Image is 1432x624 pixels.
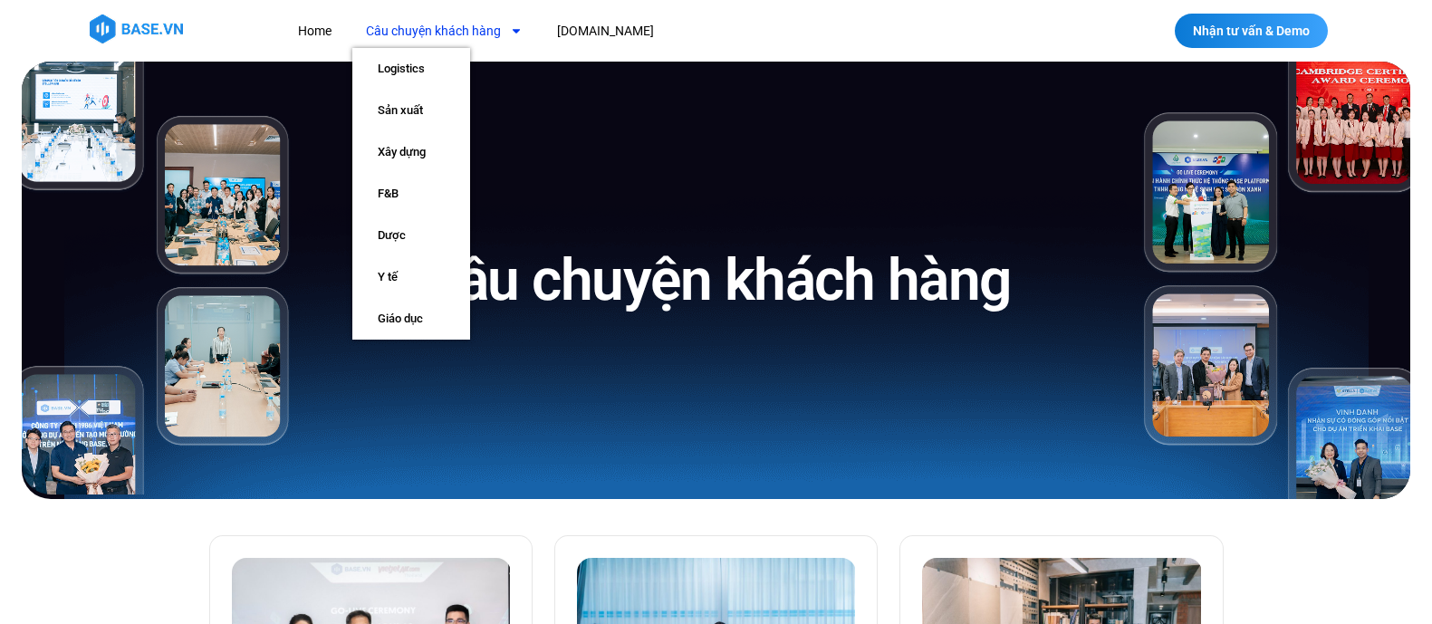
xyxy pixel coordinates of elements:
[352,215,470,256] a: Dược
[352,256,470,298] a: Y tế
[352,48,470,340] ul: Câu chuyện khách hàng
[1175,14,1328,48] a: Nhận tư vấn & Demo
[352,14,536,48] a: Câu chuyện khách hàng
[284,14,986,48] nav: Menu
[352,131,470,173] a: Xây dựng
[352,173,470,215] a: F&B
[352,298,470,340] a: Giáo dục
[284,14,345,48] a: Home
[352,48,470,90] a: Logistics
[352,90,470,131] a: Sản xuất
[1193,24,1310,37] span: Nhận tư vấn & Demo
[421,243,1011,318] h1: Câu chuyện khách hàng
[543,14,668,48] a: [DOMAIN_NAME]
